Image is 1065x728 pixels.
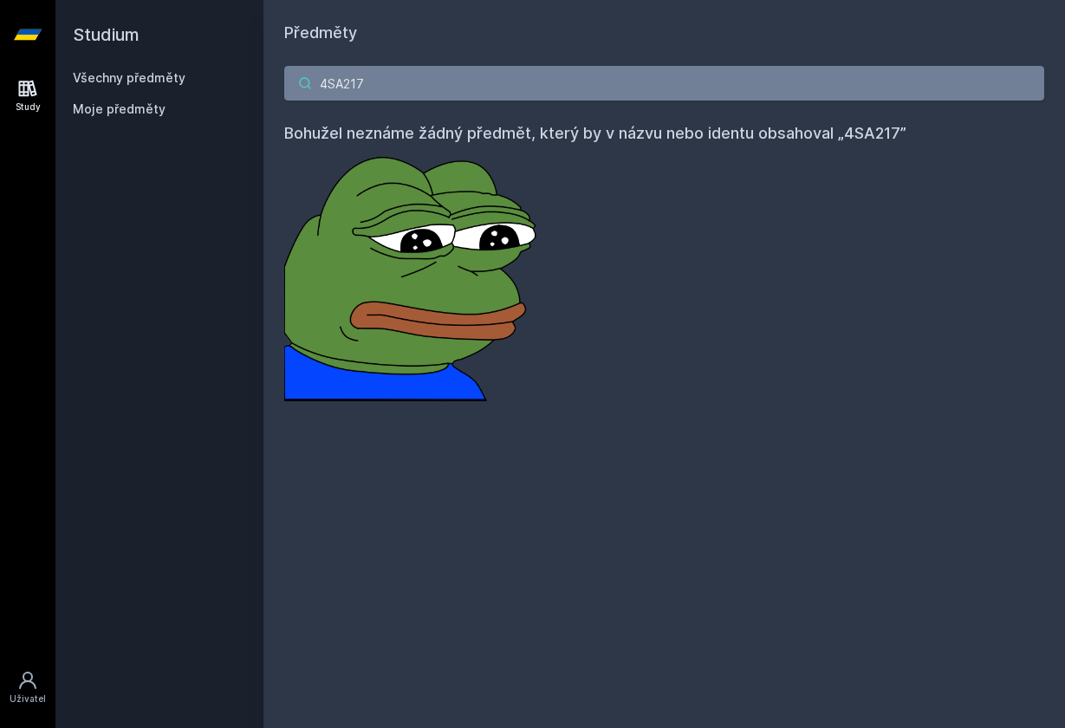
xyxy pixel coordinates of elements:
div: Study [16,101,41,114]
span: Moje předměty [73,101,166,118]
input: Název nebo ident předmětu… [284,66,1044,101]
a: Všechny předměty [73,70,185,85]
img: error_picture.png [284,146,544,401]
div: Uživatel [10,692,46,705]
h4: Bohužel neznáme žádný předmět, který by v názvu nebo identu obsahoval „4SA217” [284,121,1044,146]
h1: Předměty [284,21,1044,45]
a: Uživatel [3,661,52,714]
a: Study [3,69,52,122]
